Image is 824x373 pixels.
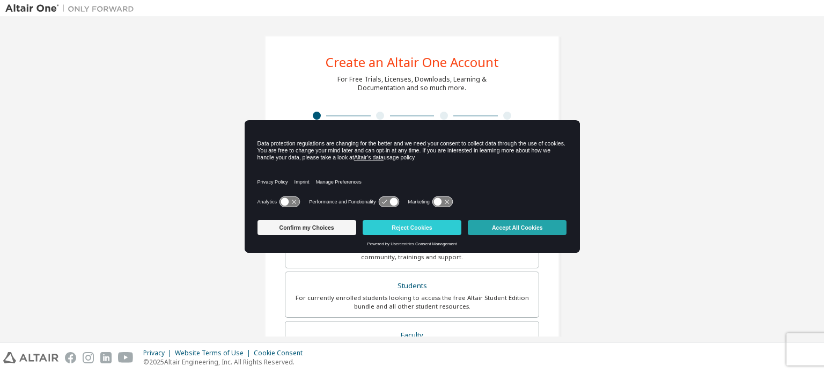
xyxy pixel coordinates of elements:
div: For Free Trials, Licenses, Downloads, Learning & Documentation and so much more. [337,75,487,92]
img: linkedin.svg [100,352,112,363]
img: facebook.svg [65,352,76,363]
div: For currently enrolled students looking to access the free Altair Student Edition bundle and all ... [292,294,532,311]
div: Create an Altair One Account [326,56,499,69]
div: Students [292,279,532,294]
img: altair_logo.svg [3,352,58,363]
p: © 2025 Altair Engineering, Inc. All Rights Reserved. [143,357,309,367]
div: Privacy [143,349,175,357]
div: Faculty [292,328,532,343]
div: Cookie Consent [254,349,309,357]
img: instagram.svg [83,352,94,363]
img: Altair One [5,3,139,14]
div: Website Terms of Use [175,349,254,357]
img: youtube.svg [118,352,134,363]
